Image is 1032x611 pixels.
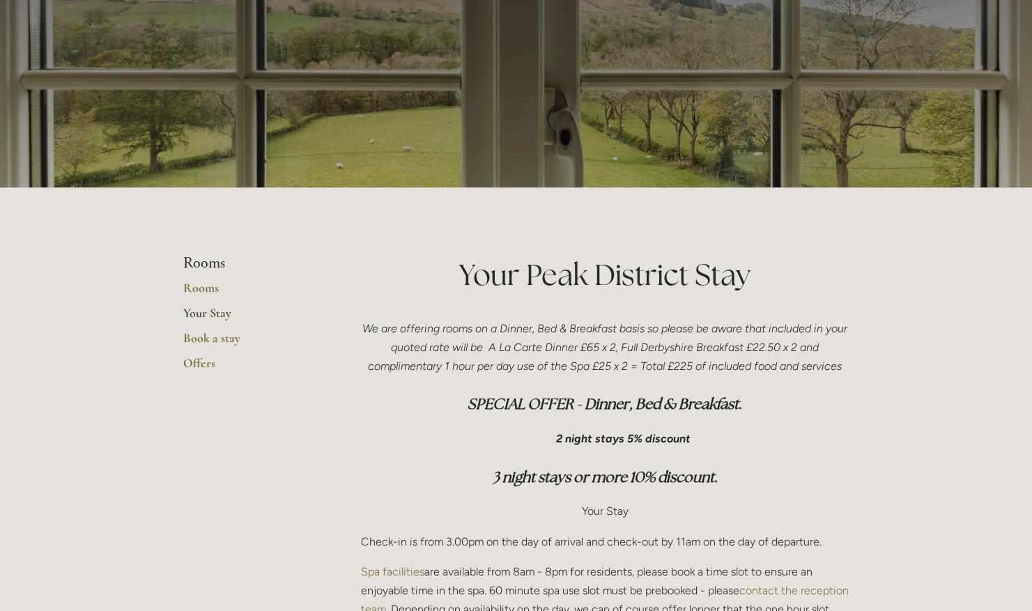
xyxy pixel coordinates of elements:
p: Check-in is from 3.00pm on the day of arrival and check-out by 11am on the day of departure. [361,532,849,551]
h1: Your Peak District Stay [361,254,849,295]
a: Your Stay [183,305,316,330]
em: 3 night stays or more 10% discount. [493,467,718,486]
a: Book a stay [183,330,316,355]
p: Your Stay [361,502,849,520]
li: Rooms [183,254,316,272]
a: Spa facilities [361,565,424,578]
a: Offers [183,355,316,380]
a: Rooms [183,280,316,305]
em: We are offering rooms on a Dinner, Bed & Breakfast basis so please be aware that included in your... [362,322,850,373]
em: 2 night stays 5% discount [556,432,691,445]
em: SPECIAL OFFER - Dinner, Bed & Breakfast. [468,394,742,413]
